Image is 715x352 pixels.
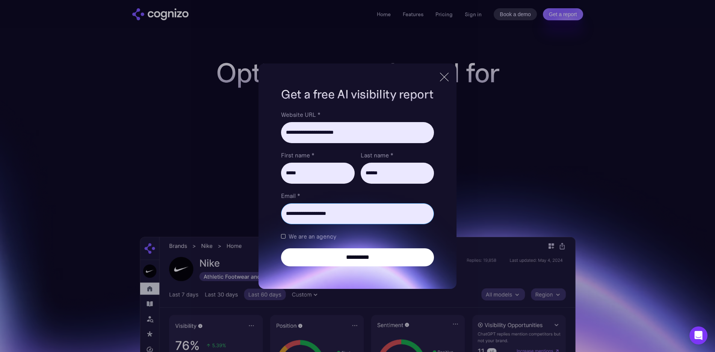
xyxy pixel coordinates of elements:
label: Website URL * [281,110,434,119]
label: Last name * [361,151,434,160]
label: First name * [281,151,354,160]
div: Open Intercom Messenger [689,326,707,344]
h1: Get a free AI visibility report [281,86,434,103]
form: Brand Report Form [281,110,434,266]
label: Email * [281,191,434,200]
span: We are an agency [289,232,336,241]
